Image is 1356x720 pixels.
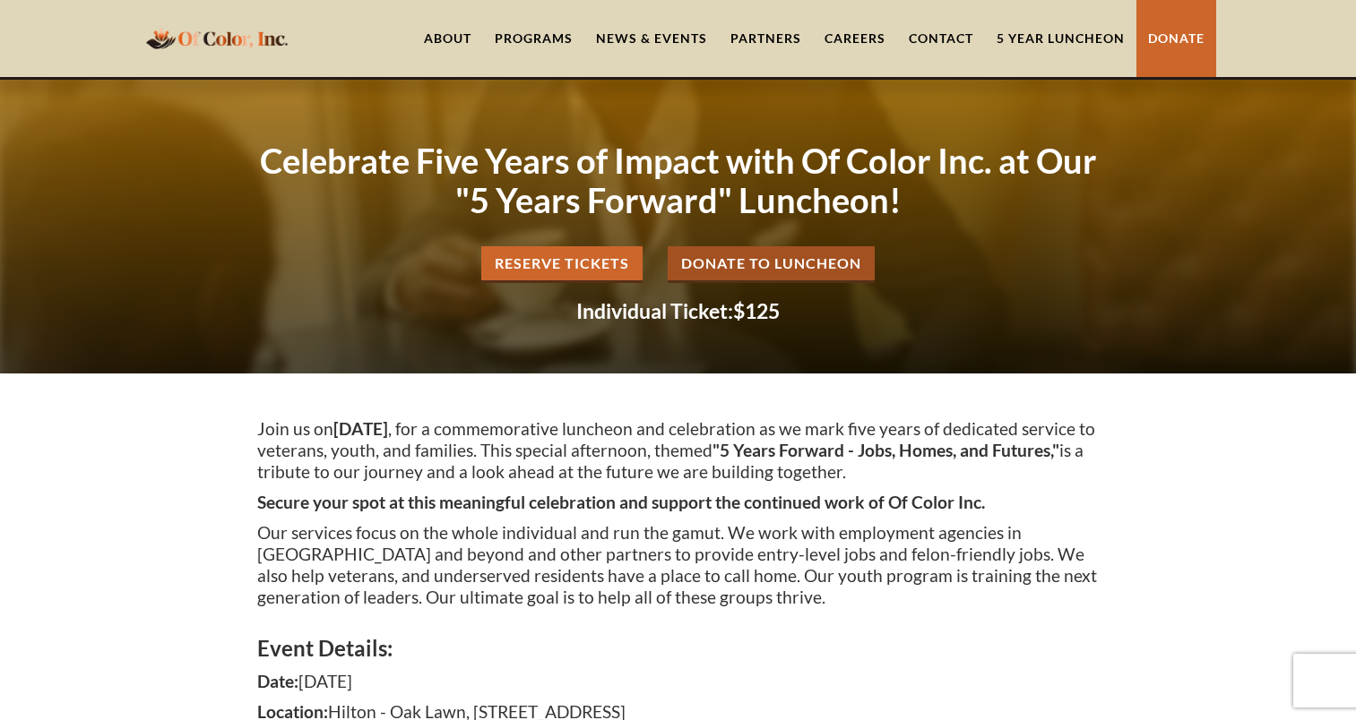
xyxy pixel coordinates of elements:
a: home [141,17,293,59]
a: Reserve Tickets [481,246,643,283]
a: Donate to Luncheon [668,246,875,283]
div: Programs [495,30,573,47]
h2: $125 [257,301,1100,321]
p: [DATE] [257,671,1100,692]
strong: Date: [257,671,298,691]
strong: "5 Years Forward - Jobs, Homes, and Futures," [713,440,1059,460]
p: Our services focus on the whole individual and run the gamut. We work with employment agencies in... [257,522,1100,608]
p: Join us on , for a commemorative luncheon and celebration as we mark five years of dedicated serv... [257,418,1100,483]
strong: [DATE] [333,418,388,439]
strong: Celebrate Five Years of Impact with Of Color Inc. at Our "5 Years Forward" Luncheon! [260,140,1097,220]
strong: Event Details: [257,635,393,661]
strong: Secure your spot at this meaningful celebration and support the continued work of Of Color Inc. [257,492,985,512]
strong: Individual Ticket: [576,298,733,323]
